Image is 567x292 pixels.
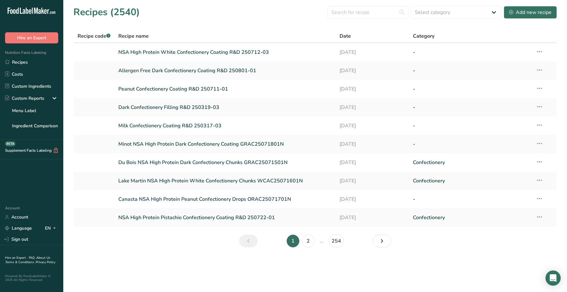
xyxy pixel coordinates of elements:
[340,119,406,132] a: [DATE]
[413,119,528,132] a: -
[302,235,315,247] a: Page 2.
[413,82,528,96] a: -
[509,9,551,16] div: Add new recipe
[413,64,528,77] a: -
[340,137,406,151] a: [DATE]
[340,82,406,96] a: [DATE]
[118,193,332,206] a: Canasta NSA High Protein Peanut Confectionery Drops ORAC25071701N
[413,193,528,206] a: -
[36,260,55,264] a: Privacy Policy
[5,274,58,282] div: Powered By FoodLabelMaker © 2025 All Rights Reserved
[340,32,351,40] span: Date
[5,256,28,260] a: Hire an Expert .
[73,5,140,19] h1: Recipes (2540)
[118,137,332,151] a: Minot NSA High Protein Dark Confectionery Coating GRAC25071801N
[118,156,332,169] a: Du Bois NSA High Protein Dark Confectionery Chunks GRAC25071501N
[118,211,332,224] a: NSA High Protein Pistachio Confectionery Coating R&D 250722-01
[5,260,36,264] a: Terms & Conditions .
[5,256,50,264] a: About Us .
[118,101,332,114] a: Dark Confectionery Filling R&D 250319-03
[29,256,36,260] a: FAQ .
[5,95,44,102] div: Custom Reports
[504,6,557,19] button: Add new recipe
[413,46,528,59] a: -
[413,211,528,224] a: Confectionery
[340,64,406,77] a: [DATE]
[340,46,406,59] a: [DATE]
[413,32,434,40] span: Category
[413,101,528,114] a: -
[118,174,332,187] a: Lake Martin NSA High Protein White Confectionery Chunks WCAC25071601N
[327,6,408,19] input: Search for recipe
[329,235,344,247] a: Page 254.
[340,174,406,187] a: [DATE]
[413,137,528,151] a: -
[340,211,406,224] a: [DATE]
[118,82,332,96] a: Peanut Confectionery Coating R&D 250711-01
[413,174,528,187] a: Confectionery
[545,270,561,286] div: Open Intercom Messenger
[413,156,528,169] a: Confectionery
[340,193,406,206] a: [DATE]
[5,223,32,234] a: Language
[118,46,332,59] a: NSA High Protein White Confectionery Coating R&D 250712-03
[340,101,406,114] a: [DATE]
[118,64,332,77] a: Allergen Free Dark Confectionery Coating R&D 250801-01
[373,235,391,247] a: Next page
[239,235,258,247] a: Previous page
[5,32,58,43] button: Hire an Expert
[5,141,16,146] div: BETA
[340,156,406,169] a: [DATE]
[78,33,110,40] span: Recipe code
[118,32,149,40] span: Recipe name
[45,225,58,232] div: EN
[118,119,332,132] a: Milk Confectionery Coating R&D 250317-03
